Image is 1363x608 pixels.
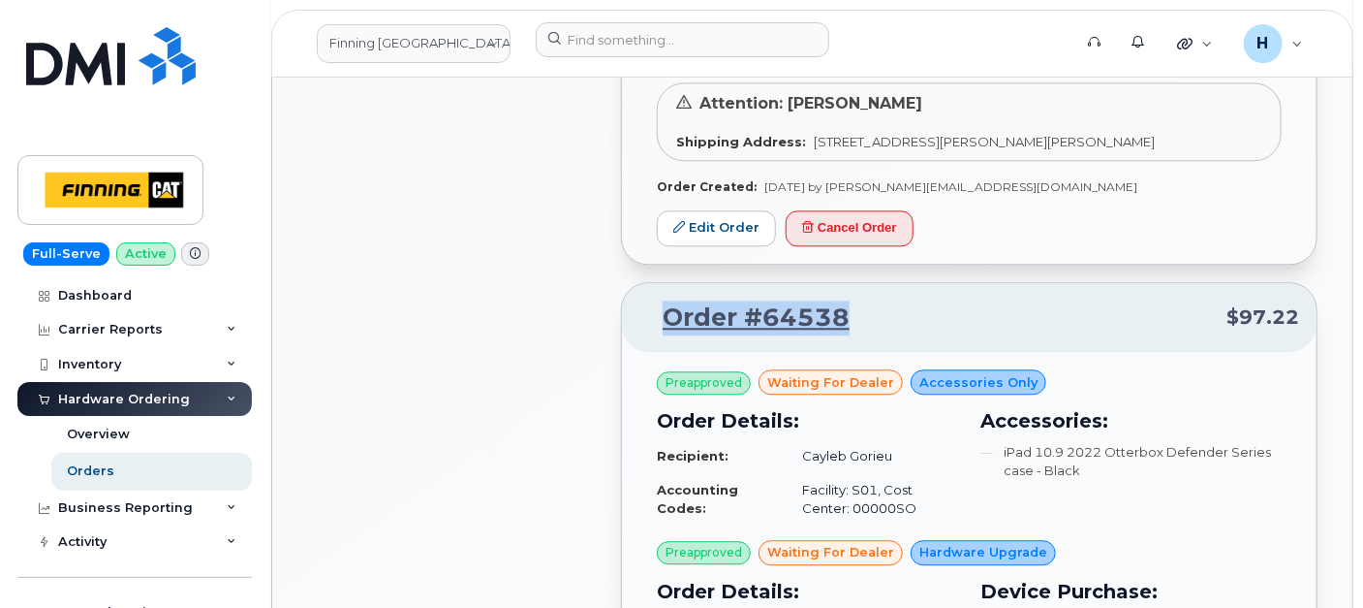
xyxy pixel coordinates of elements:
[919,373,1038,392] span: Accessories Only
[814,134,1155,149] span: [STREET_ADDRESS][PERSON_NAME][PERSON_NAME]
[657,179,757,194] strong: Order Created:
[767,543,894,561] span: waiting for dealer
[767,373,894,392] span: waiting for dealer
[657,577,958,606] h3: Order Details:
[764,179,1137,194] span: [DATE] by [PERSON_NAME][EMAIL_ADDRESS][DOMAIN_NAME]
[657,210,776,246] a: Edit Order
[657,482,738,516] strong: Accounting Codes:
[1230,24,1317,63] div: hakaur@dminc.com
[676,134,806,149] strong: Shipping Address:
[981,443,1283,479] li: iPad 10.9 2022 Otterbox Defender Series case - Black
[1163,24,1226,63] div: Quicklinks
[536,22,829,57] input: Find something...
[657,448,728,464] strong: Recipient:
[786,473,958,525] td: Facility: S01, Cost Center: 00000SO
[1226,304,1299,332] span: $97.22
[699,94,922,112] span: Attention: [PERSON_NAME]
[786,210,914,246] button: Cancel Order
[317,24,511,63] a: Finning Canada
[981,406,1283,435] h3: Accessories:
[786,439,958,473] td: Cayleb Gorieu
[657,406,958,435] h3: Order Details:
[666,544,742,561] span: Preapproved
[981,577,1283,606] h3: Device Purchase:
[666,374,742,392] span: Preapproved
[639,301,850,336] a: Order #64538
[1257,32,1269,55] span: H
[919,543,1047,561] span: Hardware Upgrade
